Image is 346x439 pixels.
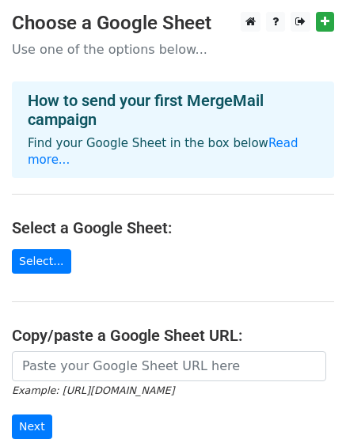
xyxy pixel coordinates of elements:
[12,326,334,345] h4: Copy/paste a Google Sheet URL:
[12,12,334,35] h3: Choose a Google Sheet
[12,218,334,237] h4: Select a Google Sheet:
[28,135,318,168] p: Find your Google Sheet in the box below
[28,91,318,129] h4: How to send your first MergeMail campaign
[12,249,71,274] a: Select...
[12,384,174,396] small: Example: [URL][DOMAIN_NAME]
[12,351,326,381] input: Paste your Google Sheet URL here
[12,414,52,439] input: Next
[12,41,334,58] p: Use one of the options below...
[28,136,298,167] a: Read more...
